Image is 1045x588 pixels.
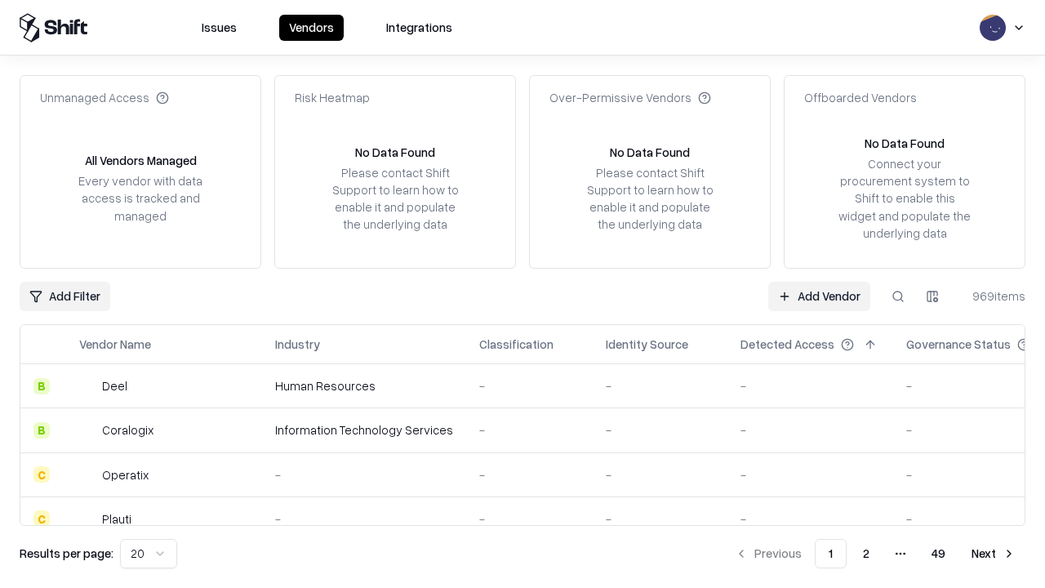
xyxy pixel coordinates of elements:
[768,282,870,311] a: Add Vendor
[79,466,96,483] img: Operatix
[295,89,370,106] div: Risk Heatmap
[85,152,197,169] div: All Vendors Managed
[40,89,169,106] div: Unmanaged Access
[479,336,554,353] div: Classification
[549,89,711,106] div: Over-Permissive Vendors
[79,422,96,439] img: Coralogix
[33,466,50,483] div: C
[20,545,113,562] p: Results per page:
[837,155,972,242] div: Connect your procurement system to Shift to enable this widget and populate the underlying data
[102,510,131,528] div: Plauti
[479,466,580,483] div: -
[740,466,880,483] div: -
[33,422,50,439] div: B
[740,421,880,439] div: -
[275,421,453,439] div: Information Technology Services
[355,144,435,161] div: No Data Found
[79,336,151,353] div: Vendor Name
[275,377,453,394] div: Human Resources
[279,15,344,41] button: Vendors
[606,510,714,528] div: -
[79,378,96,394] img: Deel
[606,377,714,394] div: -
[327,164,463,234] div: Please contact Shift Support to learn how to enable it and populate the underlying data
[102,466,149,483] div: Operatix
[740,377,880,394] div: -
[33,510,50,527] div: C
[275,510,453,528] div: -
[906,336,1011,353] div: Governance Status
[960,287,1025,305] div: 969 items
[582,164,718,234] div: Please contact Shift Support to learn how to enable it and populate the underlying data
[376,15,462,41] button: Integrations
[275,336,320,353] div: Industry
[865,135,945,152] div: No Data Found
[102,377,127,394] div: Deel
[725,539,1025,568] nav: pagination
[815,539,847,568] button: 1
[275,466,453,483] div: -
[606,466,714,483] div: -
[962,539,1025,568] button: Next
[606,336,688,353] div: Identity Source
[479,377,580,394] div: -
[192,15,247,41] button: Issues
[918,539,958,568] button: 49
[610,144,690,161] div: No Data Found
[20,282,110,311] button: Add Filter
[79,510,96,527] img: Plauti
[73,172,208,224] div: Every vendor with data access is tracked and managed
[33,378,50,394] div: B
[740,510,880,528] div: -
[804,89,917,106] div: Offboarded Vendors
[479,510,580,528] div: -
[479,421,580,439] div: -
[102,421,153,439] div: Coralogix
[740,336,834,353] div: Detected Access
[606,421,714,439] div: -
[850,539,883,568] button: 2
